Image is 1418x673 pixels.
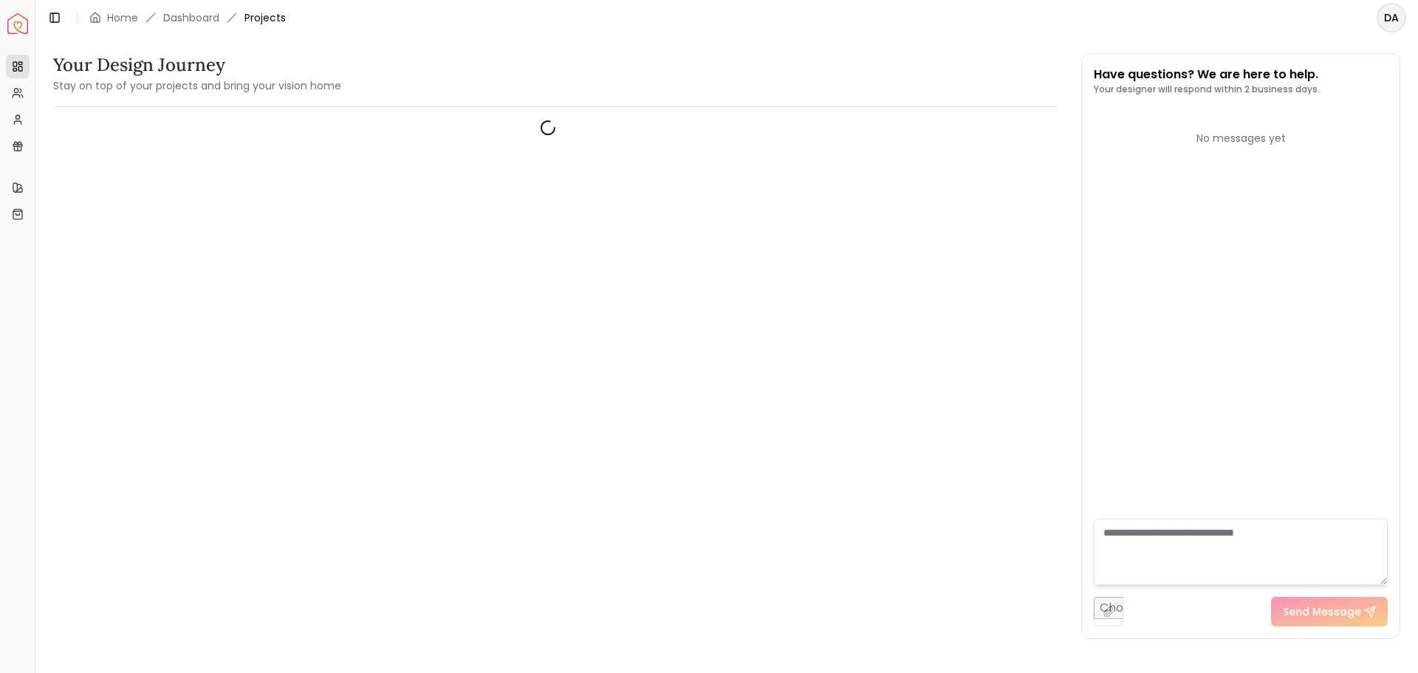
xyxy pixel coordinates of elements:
[107,10,138,25] a: Home
[1378,4,1405,31] span: DA
[1377,3,1406,33] button: DA
[53,78,341,93] small: Stay on top of your projects and bring your vision home
[7,13,28,34] a: Spacejoy
[163,10,219,25] a: Dashboard
[1094,66,1320,83] p: Have questions? We are here to help.
[244,10,286,25] span: Projects
[89,10,286,25] nav: breadcrumb
[1094,131,1388,146] div: No messages yet
[53,53,341,77] h3: Your Design Journey
[7,13,28,34] img: Spacejoy Logo
[1094,83,1320,95] p: Your designer will respond within 2 business days.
